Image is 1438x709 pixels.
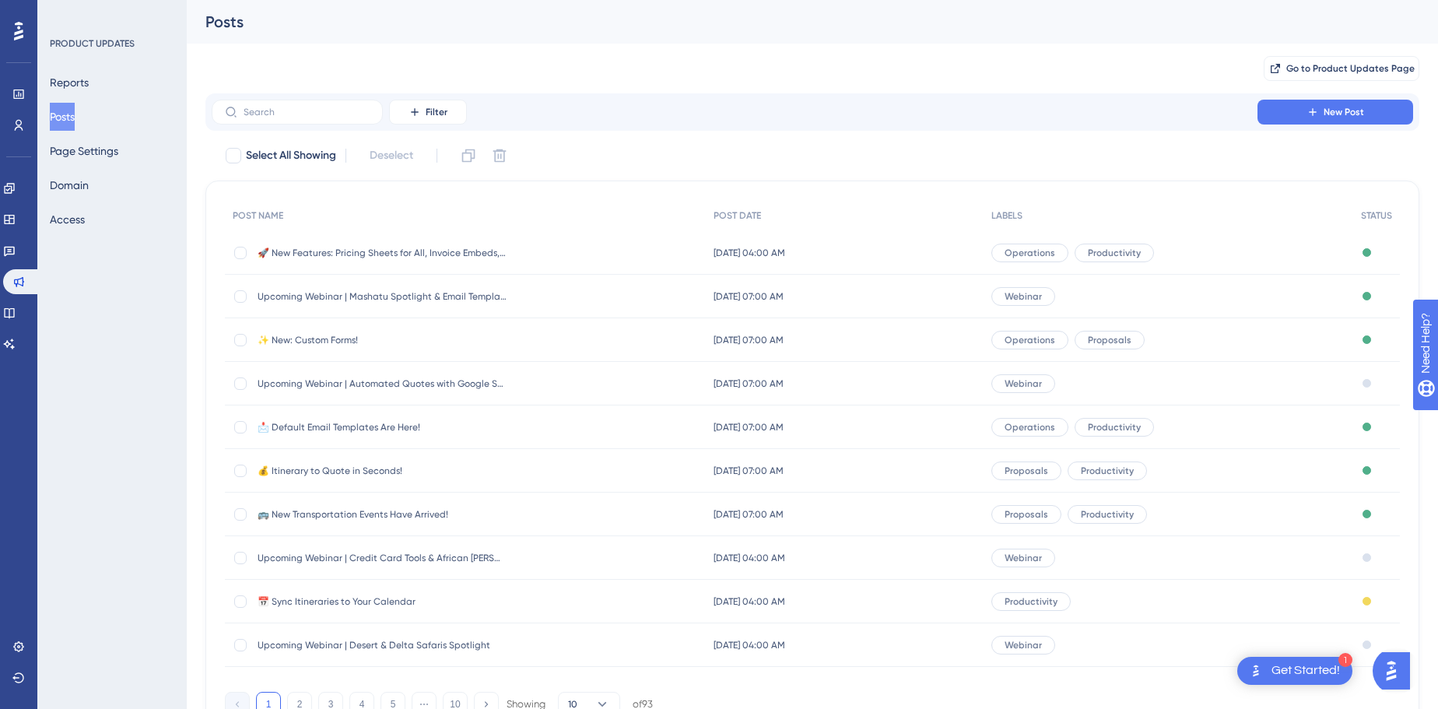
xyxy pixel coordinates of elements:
[1005,377,1042,390] span: Webinar
[1338,653,1352,667] div: 1
[1005,334,1055,346] span: Operations
[1005,247,1055,259] span: Operations
[714,552,785,564] span: [DATE] 04:00 AM
[258,247,507,259] span: 🚀 New Features: Pricing Sheets for All, Invoice Embeds, Smarter Payments
[258,465,507,477] span: 💰 Itinerary to Quote in Seconds!
[258,377,507,390] span: Upcoming Webinar | Automated Quotes with Google Sheets
[258,290,507,303] span: Upcoming Webinar | Mashatu Spotlight & Email Templates
[50,171,89,199] button: Domain
[714,377,784,390] span: [DATE] 07:00 AM
[1088,334,1131,346] span: Proposals
[991,209,1022,222] span: LABELS
[205,11,1380,33] div: Posts
[258,334,507,346] span: ✨ New: Custom Forms!
[258,639,507,651] span: Upcoming Webinar | Desert & Delta Safaris Spotlight
[1271,662,1340,679] div: Get Started!
[1324,106,1364,118] span: New Post
[1005,421,1055,433] span: Operations
[50,103,75,131] button: Posts
[258,552,507,564] span: Upcoming Webinar | Credit Card Tools & African [PERSON_NAME] Camps
[1237,657,1352,685] div: Open Get Started! checklist, remaining modules: 1
[50,205,85,233] button: Access
[714,595,785,608] span: [DATE] 04:00 AM
[714,209,761,222] span: POST DATE
[1286,62,1415,75] span: Go to Product Updates Page
[714,639,785,651] span: [DATE] 04:00 AM
[1257,100,1413,125] button: New Post
[258,508,507,521] span: 🚌 New Transportation Events Have Arrived!
[1081,465,1134,477] span: Productivity
[258,595,507,608] span: 📅 Sync Itineraries to Your Calendar
[714,290,784,303] span: [DATE] 07:00 AM
[50,68,89,97] button: Reports
[246,146,336,165] span: Select All Showing
[1373,648,1419,694] iframe: UserGuiding AI Assistant Launcher
[714,247,785,259] span: [DATE] 04:00 AM
[233,209,283,222] span: POST NAME
[1088,247,1141,259] span: Productivity
[1247,662,1265,680] img: launcher-image-alternative-text
[714,421,784,433] span: [DATE] 07:00 AM
[389,100,467,125] button: Filter
[714,508,784,521] span: [DATE] 07:00 AM
[37,4,97,23] span: Need Help?
[1005,552,1042,564] span: Webinar
[1005,508,1048,521] span: Proposals
[1005,639,1042,651] span: Webinar
[258,421,507,433] span: 📩 Default Email Templates Are Here!
[370,146,413,165] span: Deselect
[714,465,784,477] span: [DATE] 07:00 AM
[244,107,370,118] input: Search
[714,334,784,346] span: [DATE] 07:00 AM
[1005,290,1042,303] span: Webinar
[1088,421,1141,433] span: Productivity
[50,37,135,50] div: PRODUCT UPDATES
[1005,595,1057,608] span: Productivity
[1264,56,1419,81] button: Go to Product Updates Page
[1005,465,1048,477] span: Proposals
[1361,209,1392,222] span: STATUS
[426,106,447,118] span: Filter
[356,142,427,170] button: Deselect
[1081,508,1134,521] span: Productivity
[50,137,118,165] button: Page Settings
